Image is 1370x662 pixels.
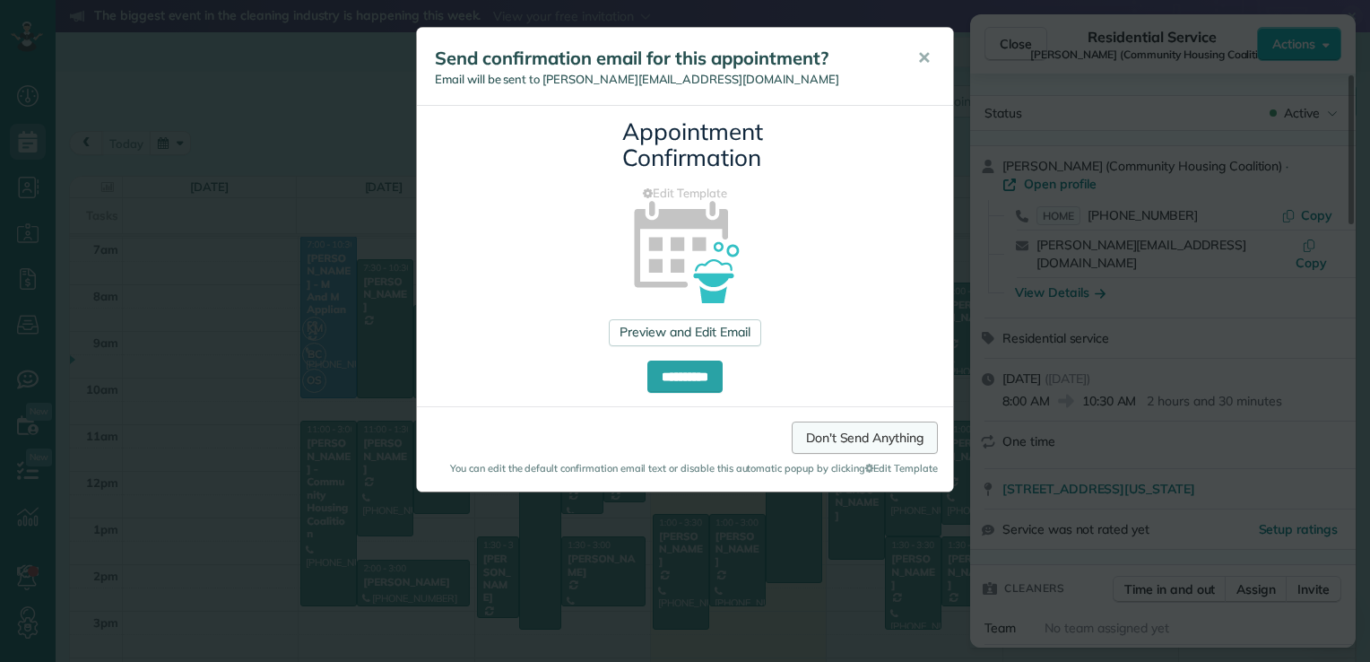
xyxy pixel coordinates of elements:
[432,461,938,475] small: You can edit the default confirmation email text or disable this automatic popup by clicking Edit...
[609,319,760,346] a: Preview and Edit Email
[917,48,931,68] span: ✕
[435,72,839,86] span: Email will be sent to [PERSON_NAME][EMAIL_ADDRESS][DOMAIN_NAME]
[430,185,940,202] a: Edit Template
[622,119,748,170] h3: Appointment Confirmation
[792,422,938,454] a: Don't Send Anything
[435,46,892,71] h5: Send confirmation email for this appointment?
[605,170,766,330] img: appointment_confirmation_icon-141e34405f88b12ade42628e8c248340957700ab75a12ae832a8710e9b578dc5.png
